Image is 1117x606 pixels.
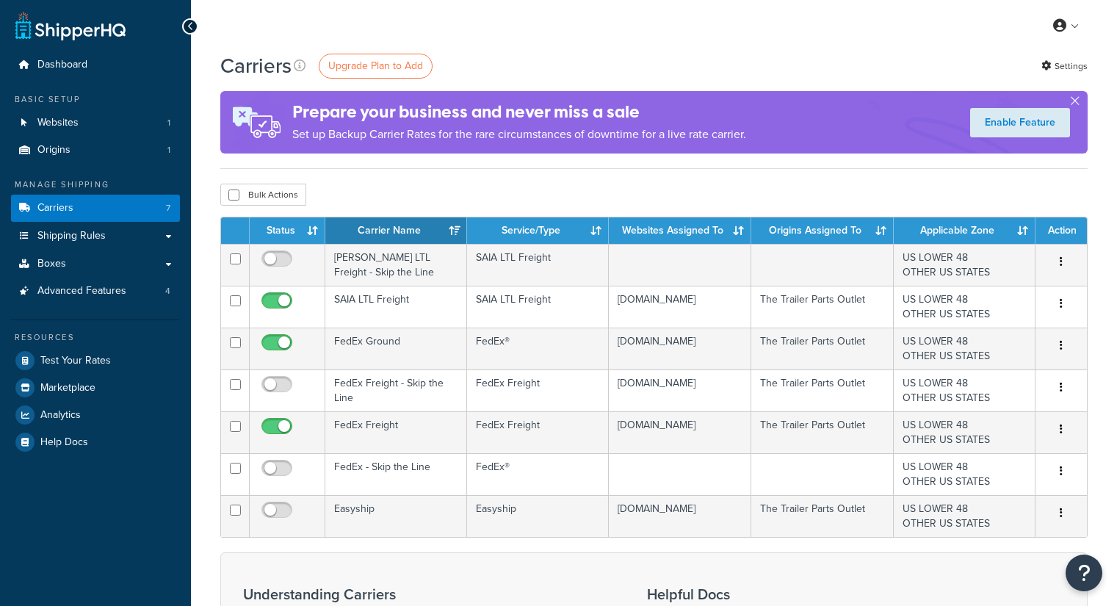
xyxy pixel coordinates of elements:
[325,411,467,453] td: FedEx Freight
[220,51,292,80] h1: Carriers
[37,117,79,129] span: Websites
[11,402,180,428] a: Analytics
[37,202,73,214] span: Carriers
[11,109,180,137] a: Websites 1
[166,202,170,214] span: 7
[11,223,180,250] a: Shipping Rules
[609,328,751,369] td: [DOMAIN_NAME]
[894,217,1035,244] th: Applicable Zone: activate to sort column ascending
[292,100,746,124] h4: Prepare your business and never miss a sale
[751,369,894,411] td: The Trailer Parts Outlet
[11,331,180,344] div: Resources
[894,286,1035,328] td: US LOWER 48 OTHER US STATES
[609,286,751,328] td: [DOMAIN_NAME]
[894,328,1035,369] td: US LOWER 48 OTHER US STATES
[37,258,66,270] span: Boxes
[467,369,609,411] td: FedEx Freight
[894,411,1035,453] td: US LOWER 48 OTHER US STATES
[325,286,467,328] td: SAIA LTL Freight
[325,453,467,495] td: FedEx - Skip the Line
[1066,555,1102,591] button: Open Resource Center
[467,411,609,453] td: FedEx Freight
[751,411,894,453] td: The Trailer Parts Outlet
[11,278,180,305] li: Advanced Features
[165,285,170,297] span: 4
[37,59,87,71] span: Dashboard
[894,453,1035,495] td: US LOWER 48 OTHER US STATES
[647,586,839,602] h3: Helpful Docs
[1035,217,1087,244] th: Action
[11,195,180,222] li: Carriers
[467,453,609,495] td: FedEx®
[894,369,1035,411] td: US LOWER 48 OTHER US STATES
[11,109,180,137] li: Websites
[467,244,609,286] td: SAIA LTL Freight
[609,217,751,244] th: Websites Assigned To: activate to sort column ascending
[894,244,1035,286] td: US LOWER 48 OTHER US STATES
[243,586,610,602] h3: Understanding Carriers
[325,244,467,286] td: [PERSON_NAME] LTL Freight - Skip the Line
[325,495,467,537] td: Easyship
[11,250,180,278] a: Boxes
[292,124,746,145] p: Set up Backup Carrier Rates for the rare circumstances of downtime for a live rate carrier.
[467,328,609,369] td: FedEx®
[11,137,180,164] li: Origins
[11,137,180,164] a: Origins 1
[11,195,180,222] a: Carriers 7
[11,347,180,374] a: Test Your Rates
[11,93,180,106] div: Basic Setup
[1041,56,1088,76] a: Settings
[11,375,180,401] a: Marketplace
[11,178,180,191] div: Manage Shipping
[609,411,751,453] td: [DOMAIN_NAME]
[167,144,170,156] span: 1
[325,328,467,369] td: FedEx Ground
[220,184,306,206] button: Bulk Actions
[751,495,894,537] td: The Trailer Parts Outlet
[467,217,609,244] th: Service/Type: activate to sort column ascending
[250,217,325,244] th: Status: activate to sort column ascending
[325,369,467,411] td: FedEx Freight - Skip the Line
[220,91,292,154] img: ad-rules-rateshop-fe6ec290ccb7230408bd80ed9643f0289d75e0ffd9eb532fc0e269fcd187b520.png
[894,495,1035,537] td: US LOWER 48 OTHER US STATES
[609,369,751,411] td: [DOMAIN_NAME]
[37,230,106,242] span: Shipping Rules
[751,328,894,369] td: The Trailer Parts Outlet
[970,108,1070,137] a: Enable Feature
[328,58,423,73] span: Upgrade Plan to Add
[167,117,170,129] span: 1
[37,144,71,156] span: Origins
[40,382,95,394] span: Marketplace
[467,495,609,537] td: Easyship
[319,54,433,79] a: Upgrade Plan to Add
[609,495,751,537] td: [DOMAIN_NAME]
[40,355,111,367] span: Test Your Rates
[40,436,88,449] span: Help Docs
[751,217,894,244] th: Origins Assigned To: activate to sort column ascending
[11,51,180,79] a: Dashboard
[11,278,180,305] a: Advanced Features 4
[325,217,467,244] th: Carrier Name: activate to sort column ascending
[37,285,126,297] span: Advanced Features
[40,409,81,422] span: Analytics
[15,11,126,40] a: ShipperHQ Home
[751,286,894,328] td: The Trailer Parts Outlet
[11,429,180,455] a: Help Docs
[467,286,609,328] td: SAIA LTL Freight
